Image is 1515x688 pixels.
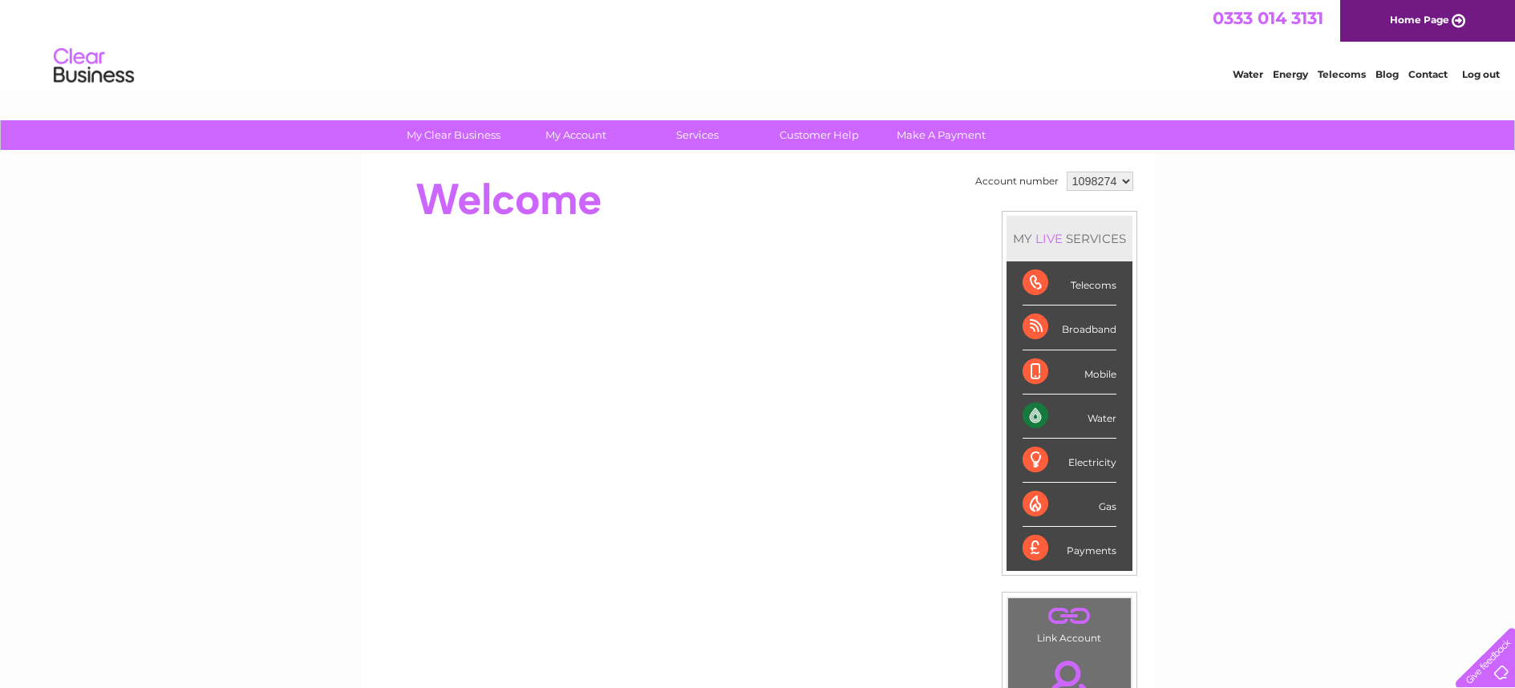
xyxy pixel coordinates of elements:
[1023,483,1116,527] div: Gas
[875,120,1007,150] a: Make A Payment
[509,120,642,150] a: My Account
[1007,597,1132,648] td: Link Account
[1023,395,1116,439] div: Water
[1007,216,1132,261] div: MY SERVICES
[387,120,520,150] a: My Clear Business
[1462,68,1500,80] a: Log out
[1213,8,1323,28] a: 0333 014 3131
[1023,439,1116,483] div: Electricity
[379,9,1137,78] div: Clear Business is a trading name of Verastar Limited (registered in [GEOGRAPHIC_DATA] No. 3667643...
[753,120,885,150] a: Customer Help
[1032,231,1066,246] div: LIVE
[971,168,1063,195] td: Account number
[1023,306,1116,350] div: Broadband
[1408,68,1448,80] a: Contact
[1023,350,1116,395] div: Mobile
[1318,68,1366,80] a: Telecoms
[1375,68,1399,80] a: Blog
[1012,602,1127,630] a: .
[1233,68,1263,80] a: Water
[1023,261,1116,306] div: Telecoms
[1023,527,1116,570] div: Payments
[53,42,135,91] img: logo.png
[631,120,764,150] a: Services
[1273,68,1308,80] a: Energy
